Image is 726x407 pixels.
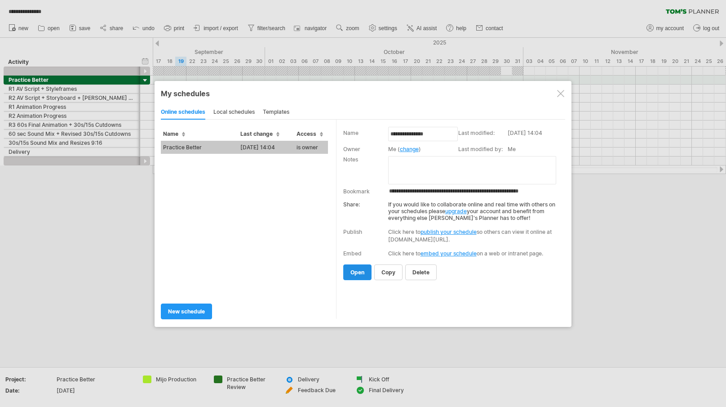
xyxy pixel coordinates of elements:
[388,146,454,152] div: Me ( )
[421,250,477,257] a: embed your schedule
[458,129,508,145] td: Last modified:
[343,250,362,257] div: Embed
[405,264,437,280] a: delete
[343,129,388,145] td: Name
[343,201,360,208] strong: Share:
[161,105,205,120] div: online schedules
[508,129,563,145] td: [DATE] 14:04
[240,130,279,137] span: Last change
[161,141,238,154] td: Practice Better
[412,269,429,276] span: delete
[458,145,508,155] td: Last modified by:
[381,269,395,276] span: copy
[508,145,563,155] td: Me
[421,228,477,235] a: publish your schedule
[213,105,255,120] div: local schedules
[297,130,323,137] span: Access
[161,304,212,319] a: new schedule
[343,155,388,185] td: Notes
[238,141,294,154] td: [DATE] 14:04
[343,197,559,221] div: If you would like to collaborate online and real time with others on your schedules please your a...
[168,308,205,315] span: new schedule
[343,185,388,197] td: Bookmark
[294,141,328,154] td: is owner
[343,145,388,155] td: Owner
[400,146,419,152] a: change
[343,228,362,235] div: Publish
[161,89,565,98] div: My schedules
[343,264,372,280] a: open
[163,130,185,137] span: Name
[263,105,289,120] div: templates
[350,269,364,276] span: open
[445,208,467,215] a: upgrade
[374,264,403,280] a: copy
[388,250,559,257] div: Click here to on a web or intranet page.
[388,228,559,243] div: Click here to so others can view it online at [DOMAIN_NAME][URL].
